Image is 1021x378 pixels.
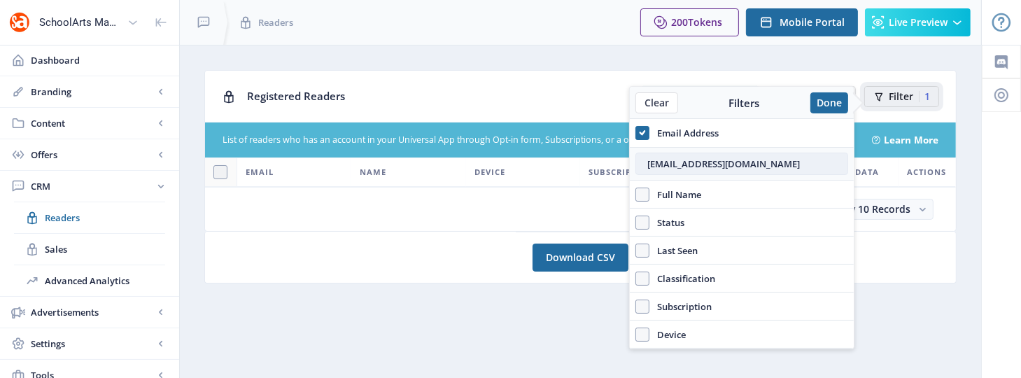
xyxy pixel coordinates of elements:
[474,164,505,181] span: Device
[39,7,122,38] div: SchoolArts Magazine
[649,125,719,141] span: Email Address
[688,15,722,29] span: Tokens
[45,242,165,256] span: Sales
[635,92,678,113] button: Clear
[258,15,293,29] span: Readers
[31,305,154,319] span: Advertisements
[864,86,939,107] button: Filter1
[865,8,971,36] button: Live Preview
[889,17,948,28] span: Live Preview
[31,337,154,351] span: Settings
[746,8,858,36] button: Mobile Portal
[360,164,386,181] span: Name
[907,164,946,181] span: Actions
[204,70,957,232] app-collection-view: Registered Readers
[246,164,274,181] span: Email
[247,89,345,103] span: Registered Readers
[884,133,938,147] a: Learn More
[31,53,168,67] span: Dashboard
[14,265,165,296] a: Advanced Analytics
[31,85,154,99] span: Branding
[533,244,628,272] a: Download CSV
[919,91,930,102] div: 1
[649,326,686,343] span: Device
[649,298,712,315] span: Subscription
[31,116,154,130] span: Content
[810,92,848,113] button: Done
[889,91,913,102] span: Filter
[649,270,715,287] span: Classification
[649,242,698,259] span: Last Seen
[8,11,31,34] img: properties.app_icon.png
[589,164,689,181] span: Subscription / Trial
[223,134,855,147] div: List of readers who has an account in your Universal App through Opt-in form, Subscriptions, or a...
[14,234,165,265] a: Sales
[14,202,165,233] a: Readers
[649,214,684,231] span: Status
[45,274,165,288] span: Advanced Analytics
[45,211,165,225] span: Readers
[31,179,154,193] span: CRM
[649,186,701,203] span: Full Name
[31,148,154,162] span: Offers
[820,199,934,220] button: Show 10 Records
[780,17,845,28] span: Mobile Portal
[678,96,810,110] div: Filters
[829,202,910,216] span: Show 10 Records
[640,8,739,36] button: 200Tokens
